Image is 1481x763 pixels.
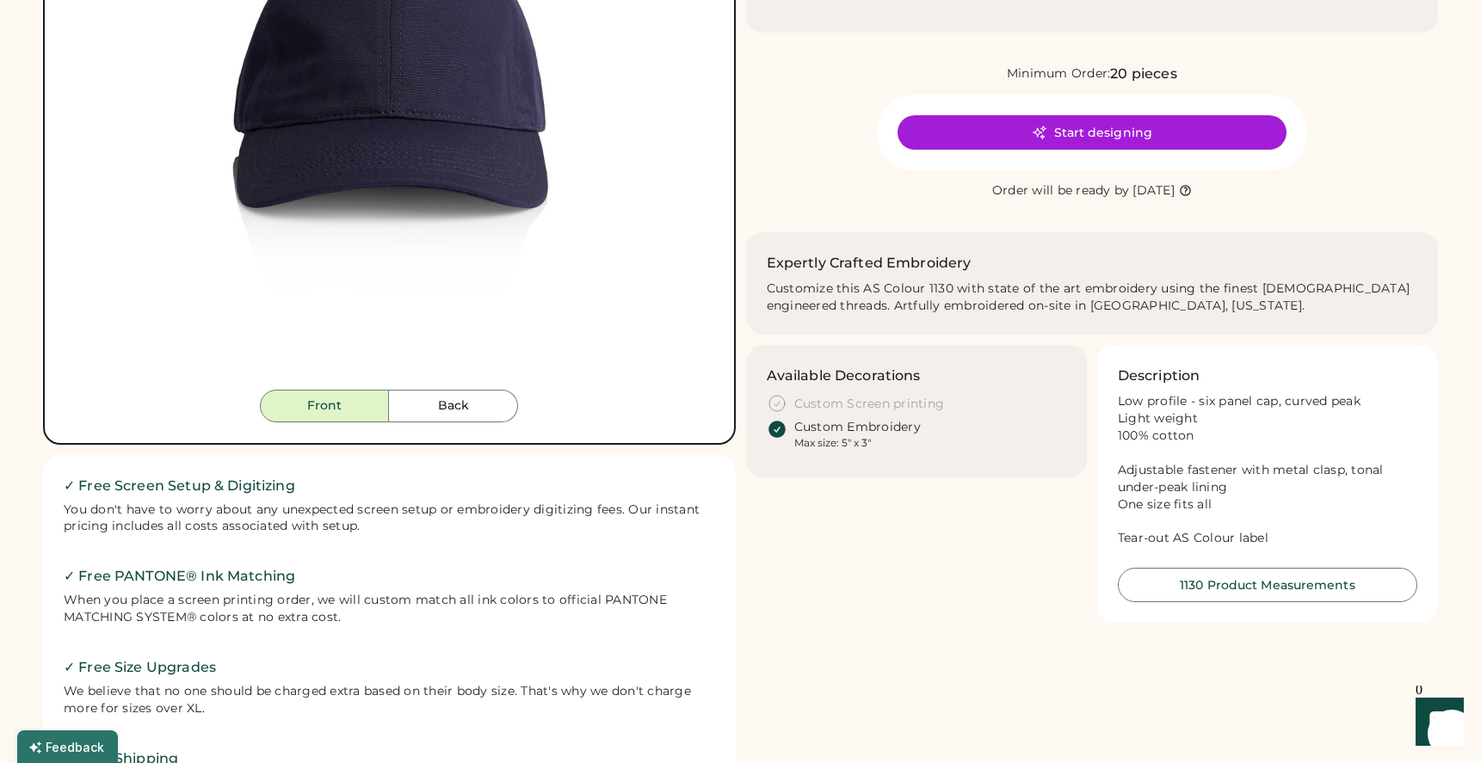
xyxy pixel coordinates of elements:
[1118,393,1417,547] div: Low profile - six panel cap, curved peak Light weight 100% cotton Adjustable fastener with metal ...
[767,280,1418,315] div: Customize this AS Colour 1130 with state of the art embroidery using the finest [DEMOGRAPHIC_DATA...
[1110,64,1176,84] div: 20 pieces
[1118,366,1200,386] h3: Description
[64,592,715,626] div: When you place a screen printing order, we will custom match all ink colors to official PANTONE M...
[64,476,715,496] h2: ✓ Free Screen Setup & Digitizing
[389,390,518,422] button: Back
[64,501,715,536] div: You don't have to worry about any unexpected screen setup or embroidery digitizing fees. Our inst...
[64,683,715,717] div: We believe that no one should be charged extra based on their body size. That's why we don't char...
[898,115,1287,150] button: Start designing
[794,396,945,413] div: Custom Screen printing
[767,366,921,386] h3: Available Decorations
[794,419,921,436] div: Custom Embroidery
[1007,65,1111,83] div: Minimum Order:
[1399,686,1473,760] iframe: Front Chat
[992,182,1130,200] div: Order will be ready by
[260,390,389,422] button: Front
[1118,568,1417,602] button: 1130 Product Measurements
[767,253,972,274] h2: Expertly Crafted Embroidery
[64,657,715,678] h2: ✓ Free Size Upgrades
[64,566,715,587] h2: ✓ Free PANTONE® Ink Matching
[794,436,871,450] div: Max size: 5" x 3"
[1132,182,1175,200] div: [DATE]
